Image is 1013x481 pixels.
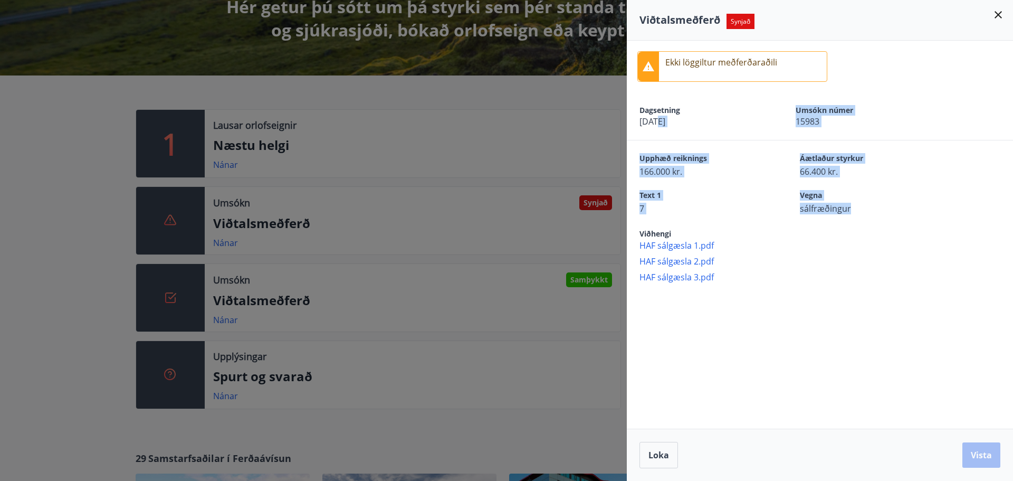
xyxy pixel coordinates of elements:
[639,256,1013,267] span: HAF sálgæsla 2.pdf
[639,13,720,27] span: Viðtalsmeðferð
[800,190,923,203] span: Vegna
[800,203,923,214] span: sálfræðingur
[639,240,1013,251] span: HAF sálgæsla 1.pdf
[796,116,915,127] span: 15983
[639,105,759,116] span: Dagsetning
[648,449,669,461] span: Loka
[639,116,759,127] span: [DATE]
[639,271,1013,283] span: HAF sálgæsla 3.pdf
[796,105,915,116] span: Umsókn númer
[639,153,763,166] span: Upphæð reiknings
[639,229,671,239] span: Viðhengi
[639,442,678,468] button: Loka
[800,153,923,166] span: Áætlaður styrkur
[800,166,923,177] span: 66.400 kr.
[639,203,763,214] span: 7
[665,56,777,69] p: Ekki löggiltur meðferðaraðili
[639,190,763,203] span: Text 1
[639,166,763,177] span: 166.000 kr.
[727,14,754,29] span: Synjað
